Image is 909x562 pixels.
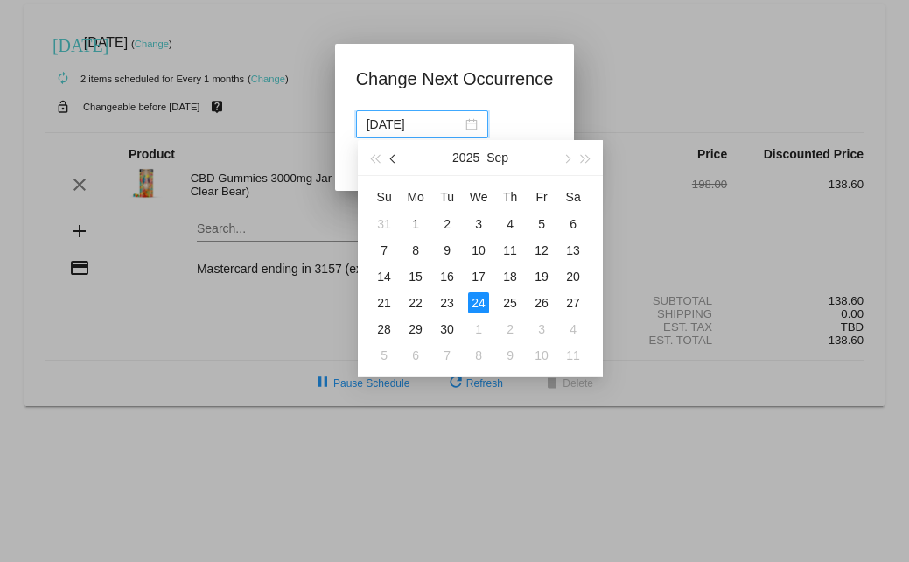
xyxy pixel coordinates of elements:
td: 9/28/2025 [368,316,400,342]
div: 13 [563,240,584,261]
td: 9/30/2025 [431,316,463,342]
td: 9/22/2025 [400,290,431,316]
button: Sep [486,140,508,175]
td: 9/14/2025 [368,263,400,290]
div: 18 [500,266,521,287]
td: 9/12/2025 [526,237,557,263]
td: 9/19/2025 [526,263,557,290]
div: 7 [437,345,458,366]
input: Select date [367,115,462,134]
div: 5 [374,345,395,366]
div: 1 [468,319,489,340]
td: 9/11/2025 [494,237,526,263]
div: 3 [531,319,552,340]
td: 9/8/2025 [400,237,431,263]
td: 9/7/2025 [368,237,400,263]
td: 10/8/2025 [463,342,494,369]
div: 4 [563,319,584,340]
td: 9/3/2025 [463,211,494,237]
div: 1 [405,214,426,235]
div: 23 [437,292,458,313]
td: 9/24/2025 [463,290,494,316]
td: 9/26/2025 [526,290,557,316]
th: Fri [526,183,557,211]
td: 10/3/2025 [526,316,557,342]
div: 16 [437,266,458,287]
div: 8 [405,240,426,261]
td: 9/1/2025 [400,211,431,237]
td: 9/9/2025 [431,237,463,263]
td: 9/2/2025 [431,211,463,237]
div: 14 [374,266,395,287]
td: 9/29/2025 [400,316,431,342]
th: Thu [494,183,526,211]
div: 21 [374,292,395,313]
div: 29 [405,319,426,340]
td: 8/31/2025 [368,211,400,237]
th: Sat [557,183,589,211]
div: 9 [500,345,521,366]
td: 9/21/2025 [368,290,400,316]
div: 31 [374,214,395,235]
td: 9/6/2025 [557,211,589,237]
div: 25 [500,292,521,313]
button: Next year (Control + right) [577,140,596,175]
th: Sun [368,183,400,211]
td: 10/9/2025 [494,342,526,369]
div: 10 [531,345,552,366]
div: 2 [500,319,521,340]
th: Tue [431,183,463,211]
button: Previous month (PageUp) [385,140,404,175]
th: Wed [463,183,494,211]
div: 17 [468,266,489,287]
div: 4 [500,214,521,235]
td: 9/18/2025 [494,263,526,290]
td: 10/11/2025 [557,342,589,369]
td: 10/4/2025 [557,316,589,342]
td: 9/17/2025 [463,263,494,290]
div: 30 [437,319,458,340]
div: 28 [374,319,395,340]
div: 24 [468,292,489,313]
td: 10/6/2025 [400,342,431,369]
div: 8 [468,345,489,366]
button: 2025 [452,140,479,175]
div: 19 [531,266,552,287]
td: 9/15/2025 [400,263,431,290]
td: 10/2/2025 [494,316,526,342]
div: 11 [500,240,521,261]
td: 9/27/2025 [557,290,589,316]
td: 10/10/2025 [526,342,557,369]
td: 9/25/2025 [494,290,526,316]
div: 6 [563,214,584,235]
td: 9/16/2025 [431,263,463,290]
div: 6 [405,345,426,366]
td: 9/23/2025 [431,290,463,316]
th: Mon [400,183,431,211]
td: 9/5/2025 [526,211,557,237]
td: 10/5/2025 [368,342,400,369]
button: Next month (PageDown) [556,140,576,175]
td: 10/1/2025 [463,316,494,342]
div: 22 [405,292,426,313]
td: 10/7/2025 [431,342,463,369]
div: 9 [437,240,458,261]
div: 11 [563,345,584,366]
div: 7 [374,240,395,261]
td: 9/4/2025 [494,211,526,237]
div: 15 [405,266,426,287]
td: 9/13/2025 [557,237,589,263]
td: 9/20/2025 [557,263,589,290]
td: 9/10/2025 [463,237,494,263]
button: Update [356,149,433,180]
div: 20 [563,266,584,287]
div: 10 [468,240,489,261]
div: 5 [531,214,552,235]
h1: Change Next Occurrence [356,65,554,93]
div: 3 [468,214,489,235]
div: 2 [437,214,458,235]
div: 27 [563,292,584,313]
div: 26 [531,292,552,313]
div: 12 [531,240,552,261]
button: Last year (Control + left) [365,140,384,175]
